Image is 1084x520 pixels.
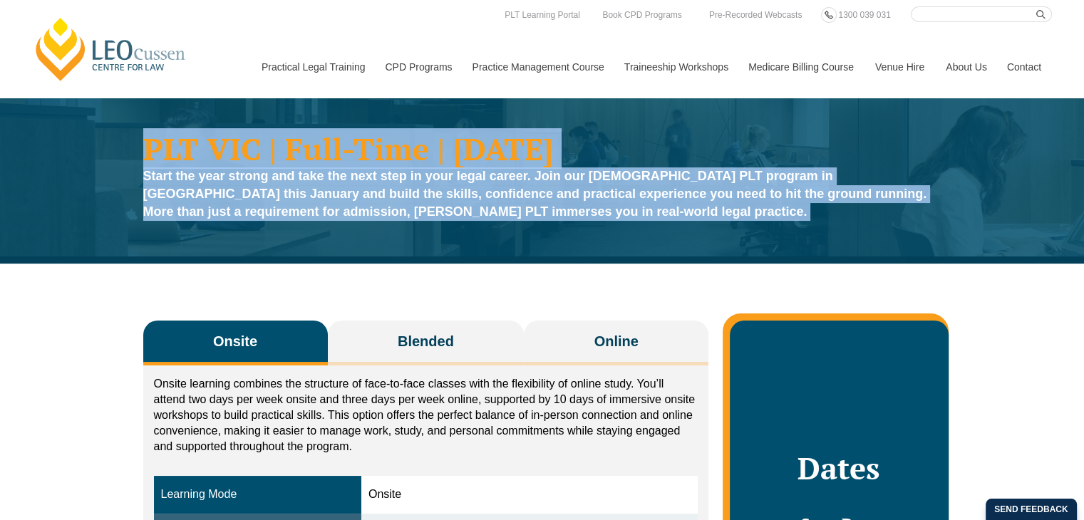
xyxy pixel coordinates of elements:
[462,36,614,98] a: Practice Management Course
[32,16,190,83] a: [PERSON_NAME] Centre for Law
[935,36,996,98] a: About Us
[251,36,375,98] a: Practical Legal Training
[996,36,1052,98] a: Contact
[213,331,257,351] span: Onsite
[599,7,685,23] a: Book CPD Programs
[368,487,691,503] div: Onsite
[161,487,354,503] div: Learning Mode
[864,36,935,98] a: Venue Hire
[594,331,639,351] span: Online
[501,7,584,23] a: PLT Learning Portal
[744,450,934,486] h2: Dates
[143,133,941,164] h1: PLT VIC | Full-Time | [DATE]
[154,376,698,454] p: Onsite learning combines the structure of face-to-face classes with the flexibility of online stu...
[374,36,461,98] a: CPD Programs
[398,331,454,351] span: Blended
[835,7,894,23] a: 1300 039 031
[614,36,738,98] a: Traineeship Workshops
[143,169,927,219] strong: Start the year strong and take the next step in your legal career. Join our [DEMOGRAPHIC_DATA] PL...
[838,10,890,20] span: 1300 039 031
[738,36,864,98] a: Medicare Billing Course
[706,7,806,23] a: Pre-Recorded Webcasts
